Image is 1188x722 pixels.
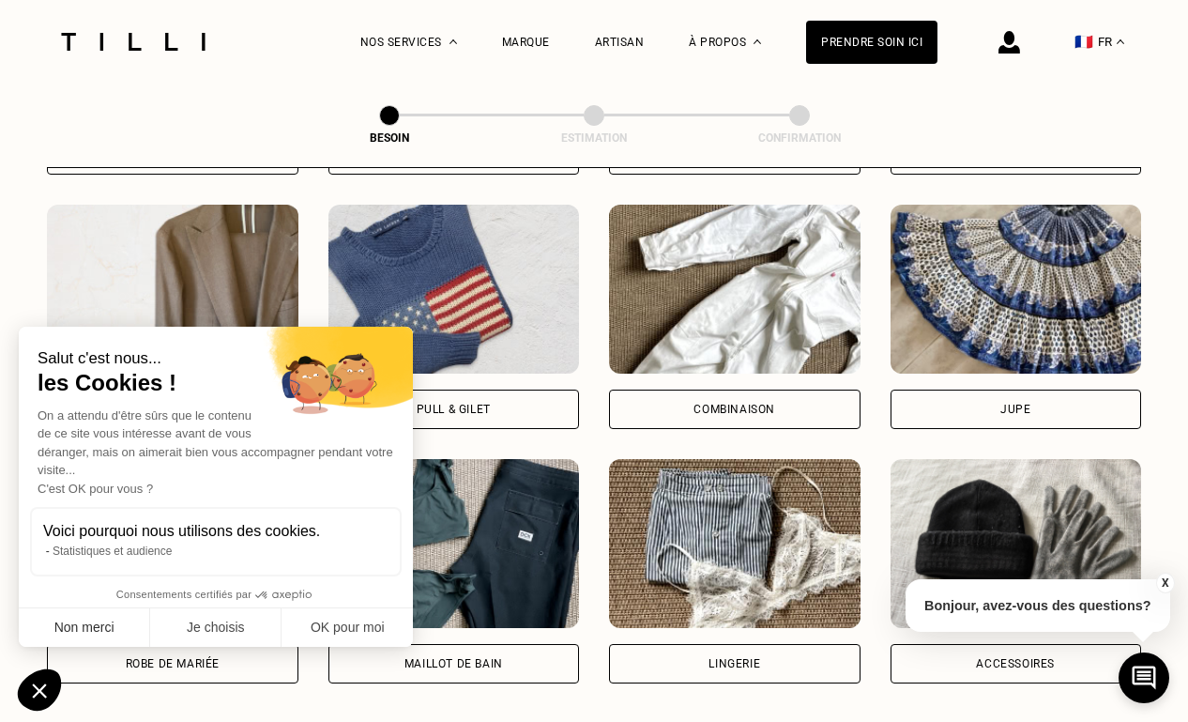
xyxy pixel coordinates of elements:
[609,459,861,628] img: Tilli retouche votre Lingerie
[754,39,761,44] img: Menu déroulant à propos
[500,131,688,145] div: Estimation
[708,658,760,669] div: Lingerie
[126,658,220,669] div: Robe de mariée
[891,205,1142,374] img: Tilli retouche votre Jupe
[1117,39,1124,44] img: menu déroulant
[296,131,483,145] div: Besoin
[54,33,212,51] img: Logo du service de couturière Tilli
[706,131,893,145] div: Confirmation
[998,31,1020,54] img: icône connexion
[1074,33,1093,51] span: 🇫🇷
[502,36,550,49] a: Marque
[328,459,580,628] img: Tilli retouche votre Maillot de bain
[449,39,457,44] img: Menu déroulant
[976,658,1055,669] div: Accessoires
[47,205,298,374] img: Tilli retouche votre Tailleur
[891,459,1142,628] img: Tilli retouche votre Accessoires
[906,579,1170,632] p: Bonjour, avez-vous des questions?
[1000,404,1030,415] div: Jupe
[417,404,491,415] div: Pull & gilet
[693,404,775,415] div: Combinaison
[595,36,645,49] a: Artisan
[1155,573,1174,593] button: X
[404,658,503,669] div: Maillot de bain
[806,21,937,64] a: Prendre soin ici
[328,205,580,374] img: Tilli retouche votre Pull & gilet
[609,205,861,374] img: Tilli retouche votre Combinaison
